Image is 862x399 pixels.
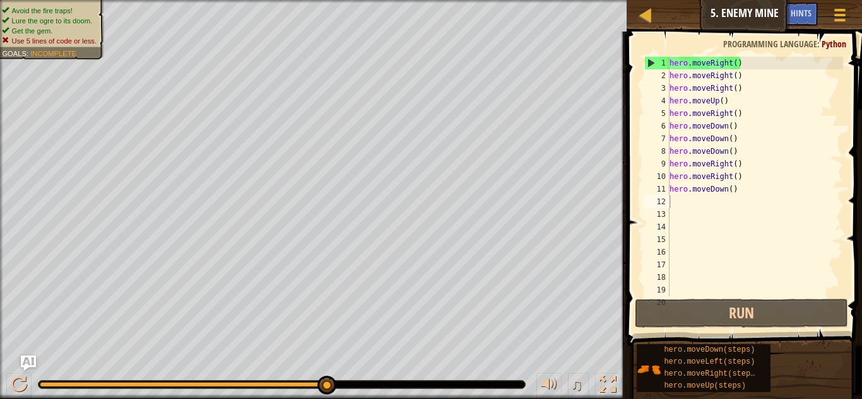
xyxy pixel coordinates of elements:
[644,95,670,107] div: 4
[644,107,670,120] div: 5
[664,381,746,390] span: hero.moveUp(steps)
[570,375,583,394] span: ♫
[6,373,32,399] button: Ctrl + P: Play
[644,271,670,284] div: 18
[2,49,27,57] span: Goals
[644,132,670,145] div: 7
[644,145,670,158] div: 8
[30,49,76,57] span: Incomplete
[12,6,73,14] span: Avoid the fire traps!
[664,369,759,378] span: hero.moveRight(steps)
[750,3,784,26] button: Ask AI
[635,299,848,328] button: Run
[2,6,97,16] li: Avoid the fire traps!
[644,170,670,183] div: 10
[637,357,661,381] img: portrait.png
[644,233,670,246] div: 15
[568,373,589,399] button: ♫
[644,284,670,296] div: 19
[664,357,755,366] span: hero.moveLeft(steps)
[2,26,97,36] li: Get the gem.
[644,208,670,221] div: 13
[2,16,97,26] li: Lure the ogre to its doom.
[12,37,97,45] span: Use 5 lines of code or less.
[644,258,670,271] div: 17
[644,296,670,309] div: 20
[644,183,670,195] div: 11
[644,158,670,170] div: 9
[27,49,30,57] span: :
[824,3,856,32] button: Show game menu
[757,7,778,19] span: Ask AI
[21,356,36,371] button: Ask AI
[644,82,670,95] div: 3
[664,345,755,354] span: hero.moveDown(steps)
[644,221,670,233] div: 14
[12,26,53,35] span: Get the gem.
[644,246,670,258] div: 16
[723,38,817,50] span: Programming language
[644,69,670,82] div: 2
[644,195,670,208] div: 12
[2,36,97,46] li: Use 5 lines of code or less.
[645,57,670,69] div: 1
[822,38,846,50] span: Python
[12,16,93,25] span: Lure the ogre to its doom.
[595,373,620,399] button: Toggle fullscreen
[536,373,562,399] button: Adjust volume
[644,120,670,132] div: 6
[791,7,812,19] span: Hints
[817,38,822,50] span: :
